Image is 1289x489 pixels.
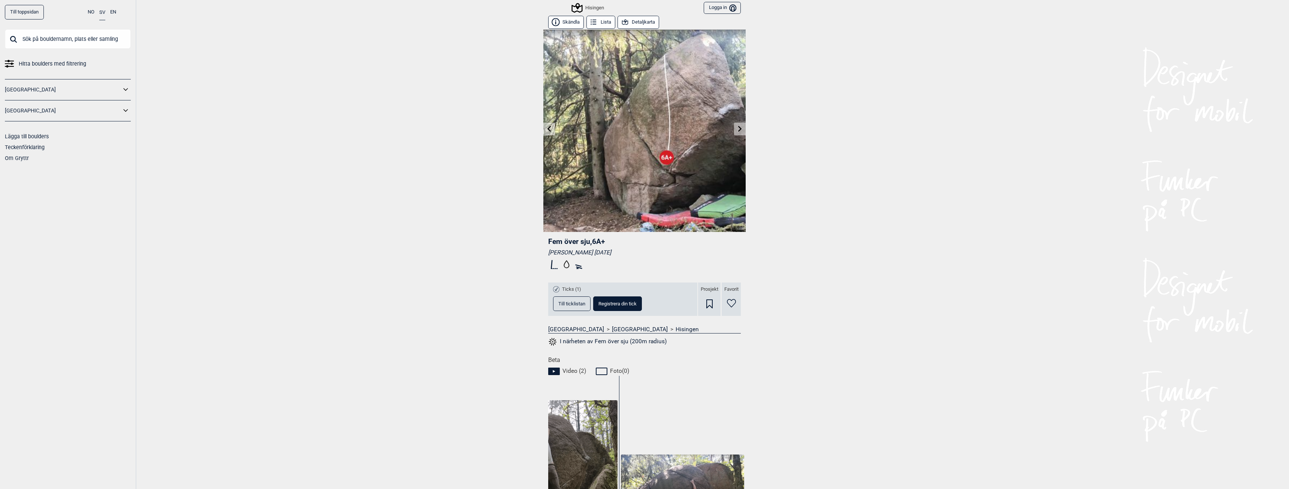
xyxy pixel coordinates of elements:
button: EN [110,5,116,19]
a: [GEOGRAPHIC_DATA] [5,105,121,116]
a: Till toppsidan [5,5,44,19]
div: Prosjekt [698,283,721,316]
a: Hitta boulders med filtrering [5,58,131,69]
span: Ticks (1) [562,286,581,293]
img: Fem over sju [543,30,746,232]
button: Skändla [548,16,584,29]
button: I närheten av Fem över sju (200m radius) [548,337,667,347]
button: Registrera din tick [593,296,642,311]
input: Sök på bouldernamn, plats eller samling [5,29,131,49]
span: Foto ( 0 ) [610,367,629,375]
a: [GEOGRAPHIC_DATA] [5,84,121,95]
span: Till ticklistan [558,301,585,306]
span: Registrera din tick [598,301,637,306]
span: Fem över sju , 6A+ [548,237,605,246]
div: [PERSON_NAME] [DATE] [548,249,741,256]
span: Favorit [724,286,739,293]
span: Hitta boulders med filtrering [19,58,86,69]
button: Till ticklistan [553,296,591,311]
a: Hisingen [676,326,699,333]
nav: > > [548,326,741,333]
button: SV [99,5,105,20]
button: NO [88,5,94,19]
a: Lägga till boulders [5,133,49,139]
div: Hisingen [573,3,604,12]
span: Video ( 2 ) [562,367,586,375]
a: [GEOGRAPHIC_DATA] [612,326,668,333]
button: Logga in [704,2,741,14]
a: Teckenförklaring [5,144,45,150]
a: Om Gryttr [5,155,29,161]
a: [GEOGRAPHIC_DATA] [548,326,604,333]
button: Detaljkarta [618,16,659,29]
button: Lista [586,16,615,29]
